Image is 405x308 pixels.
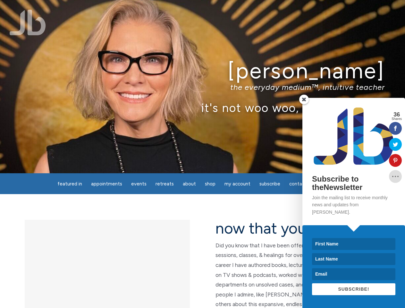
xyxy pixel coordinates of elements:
span: featured in [57,181,82,187]
span: About [183,181,196,187]
a: Retreats [152,178,178,190]
a: My Account [221,178,254,190]
span: Retreats [156,181,174,187]
span: 36 [392,112,402,117]
span: Events [131,181,147,187]
p: the everyday medium™, intuitive teacher [20,82,385,92]
span: Subscribe [259,181,280,187]
input: First Name [312,238,395,250]
a: Subscribe [256,178,284,190]
img: Jamie Butler. The Everyday Medium [10,10,46,35]
span: SUBSCRIBE! [338,287,369,292]
a: About [179,178,200,190]
span: Shop [205,181,215,187]
p: Join the mailing list to receive monthly news and updates from [PERSON_NAME]. [312,194,395,216]
a: featured in [54,178,86,190]
a: Shop [201,178,219,190]
a: Events [127,178,150,190]
span: Shares [392,117,402,121]
span: Appointments [91,181,122,187]
input: Last Name [312,253,395,265]
p: it's not woo woo, it's true true™ [20,101,385,115]
h1: [PERSON_NAME] [20,59,385,83]
h2: Subscribe to theNewsletter [312,175,395,192]
input: Email [312,268,395,280]
span: My Account [224,181,250,187]
a: Appointments [87,178,126,190]
h2: now that you are here… [215,220,381,237]
button: SUBSCRIBE! [312,283,395,295]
